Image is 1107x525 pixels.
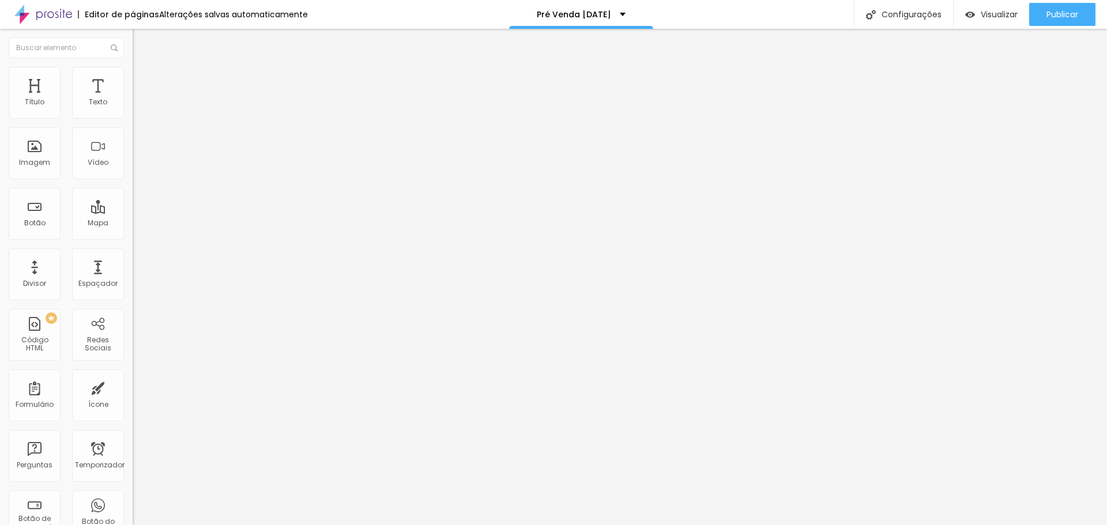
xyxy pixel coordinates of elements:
font: Alterações salvas automaticamente [159,9,308,20]
img: Ícone [111,44,118,51]
font: Redes Sociais [85,335,111,353]
font: Temporizador [75,460,125,470]
button: Visualizar [954,3,1029,26]
font: Editor de páginas [85,9,159,20]
font: Formulário [16,399,54,409]
input: Buscar elemento [9,37,124,58]
img: Ícone [866,10,876,20]
font: Mapa [88,218,108,228]
button: Publicar [1029,3,1095,26]
font: Configurações [882,9,942,20]
font: Perguntas [17,460,52,470]
font: Botão [24,218,46,228]
font: Código HTML [21,335,48,353]
font: Pré Venda [DATE] [537,9,611,20]
font: Vídeo [88,157,108,167]
font: Divisor [23,278,46,288]
font: Ícone [88,399,108,409]
font: Imagem [19,157,50,167]
img: view-1.svg [965,10,975,20]
font: Título [25,97,44,107]
font: Espaçador [78,278,118,288]
font: Visualizar [981,9,1018,20]
iframe: Editor [133,29,1107,525]
font: Texto [89,97,107,107]
font: Publicar [1046,9,1078,20]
